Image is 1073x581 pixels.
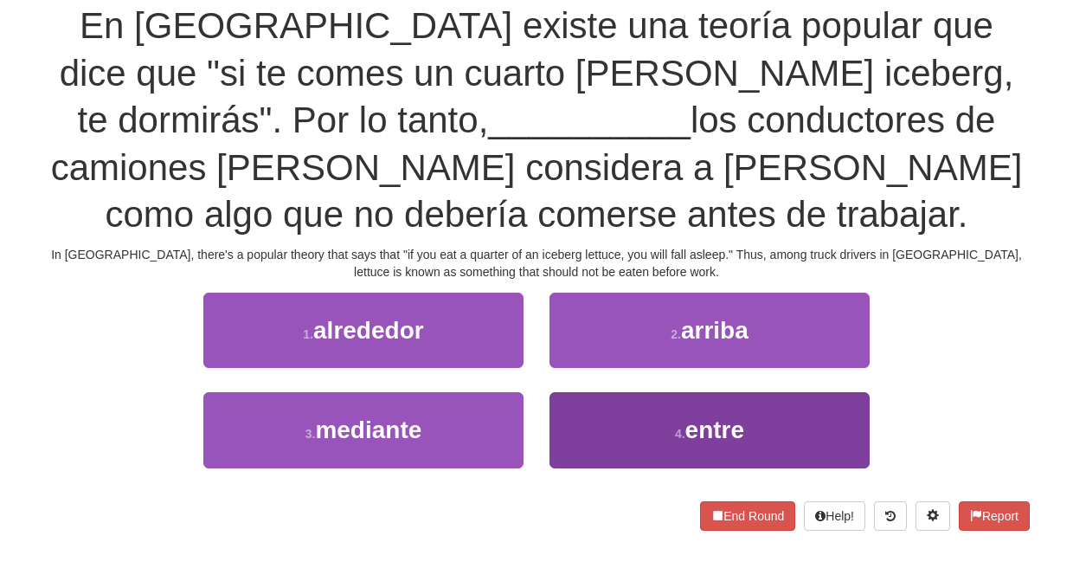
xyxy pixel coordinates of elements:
[51,100,1023,235] span: los conductores de camiones [PERSON_NAME] considera a [PERSON_NAME] como algo que no debería come...
[700,501,795,531] button: End Round
[681,317,749,344] span: arriba
[685,416,744,443] span: entre
[549,392,870,468] button: 4.entre
[488,100,691,140] span: __________
[203,293,524,368] button: 1.alrededor
[874,501,907,531] button: Round history (alt+y)
[60,5,1014,140] span: En [GEOGRAPHIC_DATA] existe una teoría popular que dice que "si te comes un cuarto [PERSON_NAME] ...
[305,427,316,441] small: 3 .
[303,327,313,341] small: 1 .
[43,246,1030,281] div: In [GEOGRAPHIC_DATA], there's a popular theory that says that "if you eat a quarter of an iceberg...
[313,317,424,344] span: alrededor
[315,416,421,443] span: mediante
[804,501,865,531] button: Help!
[959,501,1030,531] button: Report
[675,427,685,441] small: 4 .
[549,293,870,368] button: 2.arriba
[203,392,524,468] button: 3.mediante
[671,327,681,341] small: 2 .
